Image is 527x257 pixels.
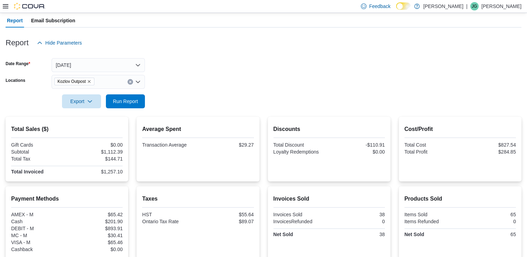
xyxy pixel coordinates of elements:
[68,240,123,245] div: $65.46
[142,125,254,133] h2: Average Spent
[462,142,516,148] div: $827.54
[11,195,123,203] h2: Payment Methods
[481,2,521,10] p: [PERSON_NAME]
[11,156,65,162] div: Total Tax
[52,58,145,72] button: [DATE]
[396,2,411,10] input: Dark Mode
[68,226,123,231] div: $893.91
[142,212,196,217] div: HST
[66,94,97,108] span: Export
[68,142,123,148] div: $0.00
[11,149,65,155] div: Subtotal
[273,232,293,237] strong: Net Sold
[466,2,467,10] p: |
[11,233,65,238] div: MC - M
[331,149,385,155] div: $0.00
[404,219,459,224] div: Items Refunded
[273,195,385,203] h2: Invoices Sold
[62,94,101,108] button: Export
[87,79,91,84] button: Remove Kozlov Outpost from selection in this group
[199,212,254,217] div: $55.64
[11,212,65,217] div: AMEX - M
[199,142,254,148] div: $29.27
[404,212,459,217] div: Items Sold
[106,94,145,108] button: Run Report
[135,79,141,85] button: Open list of options
[273,125,385,133] h2: Discounts
[6,61,30,67] label: Date Range
[404,125,516,133] h2: Cost/Profit
[273,212,328,217] div: Invoices Sold
[127,79,133,85] button: Clear input
[369,3,390,10] span: Feedback
[462,212,516,217] div: 65
[68,233,123,238] div: $30.41
[11,125,123,133] h2: Total Sales ($)
[331,232,385,237] div: 38
[34,36,85,50] button: Hide Parameters
[68,156,123,162] div: $144.71
[273,219,328,224] div: InvoicesRefunded
[113,98,138,105] span: Run Report
[68,212,123,217] div: $65.42
[462,232,516,237] div: 65
[404,149,459,155] div: Total Profit
[273,142,328,148] div: Total Discount
[142,219,196,224] div: Ontario Tax Rate
[7,14,23,28] span: Report
[462,219,516,224] div: 0
[472,2,477,10] span: JG
[142,142,196,148] div: Transaction Average
[462,149,516,155] div: $284.85
[331,219,385,224] div: 0
[404,142,459,148] div: Total Cost
[11,226,65,231] div: DEBIT - M
[11,169,44,174] strong: Total Invoiced
[68,169,123,174] div: $1,257.10
[470,2,479,10] div: Jenn Gagne
[6,39,29,47] h3: Report
[142,195,254,203] h2: Taxes
[54,78,94,85] span: Kozlov Outpost
[11,142,65,148] div: Gift Cards
[331,212,385,217] div: 38
[273,149,328,155] div: Loyalty Redemptions
[31,14,75,28] span: Email Subscription
[423,2,463,10] p: [PERSON_NAME]
[68,149,123,155] div: $1,112.39
[57,78,86,85] span: Kozlov Outpost
[11,247,65,252] div: Cashback
[11,240,65,245] div: VISA - M
[11,219,65,224] div: Cash
[404,195,516,203] h2: Products Sold
[199,219,254,224] div: $89.07
[6,78,25,83] label: Locations
[45,39,82,46] span: Hide Parameters
[331,142,385,148] div: -$110.91
[14,3,45,10] img: Cova
[68,247,123,252] div: $0.00
[68,219,123,224] div: $201.90
[404,232,424,237] strong: Net Sold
